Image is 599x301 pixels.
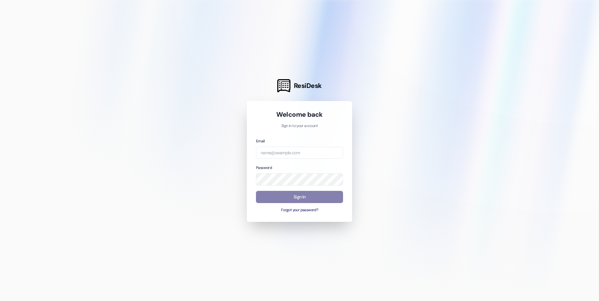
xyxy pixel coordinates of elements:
label: Password [256,165,272,170]
button: Sign In [256,191,343,203]
label: Email [256,139,265,144]
h1: Welcome back [256,110,343,119]
span: ResiDesk [294,81,322,90]
p: Sign in to your account [256,123,343,129]
button: Forgot your password? [256,207,343,213]
img: ResiDesk Logo [277,79,290,92]
input: name@example.com [256,147,343,159]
